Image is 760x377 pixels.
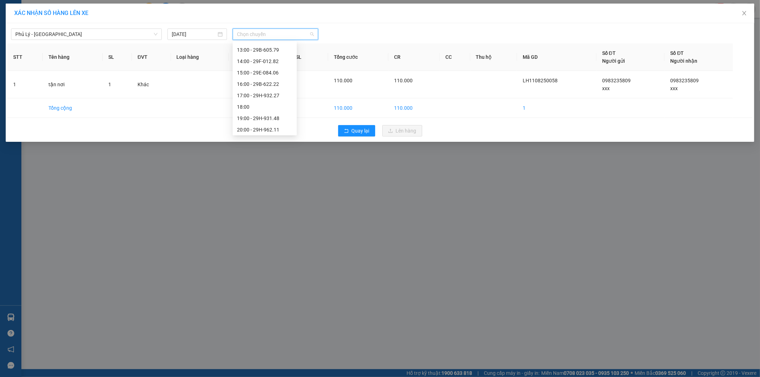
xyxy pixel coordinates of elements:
div: 19:00 - 29H-931.48 [237,114,293,122]
th: Tổng cước [328,43,388,71]
td: tận nơi [43,71,103,98]
span: Số ĐT [602,50,616,56]
td: Tổng cộng [43,98,103,118]
div: 13:00 - 29B-605.79 [237,46,293,54]
span: 1 [108,82,111,87]
div: 17:00 - 29H-932.27 [237,92,293,99]
span: LH1108250048 [75,48,117,55]
span: Phủ Lý - Hà Đông [15,29,157,40]
span: Chọn chuyến [237,29,314,40]
span: Chuyển phát nhanh: [GEOGRAPHIC_DATA] - [GEOGRAPHIC_DATA] [11,31,73,56]
span: close [741,10,747,16]
th: Loại hàng [171,43,229,71]
span: xxx [670,86,678,91]
th: Thu hộ [470,43,517,71]
img: logo [4,25,9,62]
span: LH1108250058 [523,78,558,83]
span: Người gửi [602,58,625,64]
span: Số ĐT [670,50,684,56]
td: 1 [517,98,596,118]
th: CR [388,43,440,71]
span: rollback [344,128,349,134]
input: 11/08/2025 [172,30,216,38]
span: 110.000 [394,78,413,83]
th: Tên hàng [43,43,103,71]
th: SL [103,43,132,71]
td: 110.000 [328,98,388,118]
div: 18:00 [237,103,293,111]
th: CC [440,43,470,71]
div: 14:00 - 29F-012.82 [237,57,293,65]
span: 0983235809 [670,78,699,83]
td: 1 [278,98,328,118]
span: Người nhận [670,58,697,64]
button: Close [734,4,754,24]
div: 16:00 - 29B-622.22 [237,80,293,88]
span: Quay lại [352,127,369,135]
strong: CÔNG TY TNHH DỊCH VỤ DU LỊCH THỜI ĐẠI [13,6,71,29]
div: 20:00 - 29H-962.11 [237,126,293,134]
span: XÁC NHẬN SỐ HÀNG LÊN XE [14,10,88,16]
th: STT [7,43,43,71]
th: Tổng SL [278,43,328,71]
td: Khác [132,71,171,98]
button: uploadLên hàng [382,125,422,136]
button: rollbackQuay lại [338,125,375,136]
th: Ghi chú [229,43,278,71]
span: 0983235809 [602,78,631,83]
td: 110.000 [388,98,440,118]
td: 1 [7,71,43,98]
span: xxx [602,86,610,91]
th: ĐVT [132,43,171,71]
span: 110.000 [334,78,352,83]
div: 15:00 - 29E-084.06 [237,69,293,77]
th: Mã GD [517,43,596,71]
